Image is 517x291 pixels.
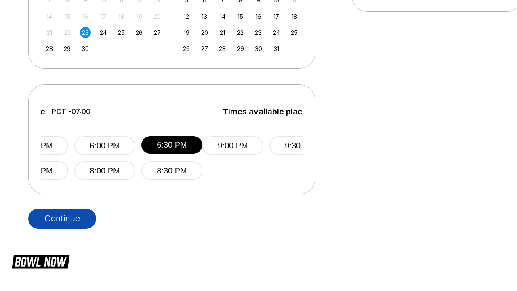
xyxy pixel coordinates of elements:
[202,136,263,155] button: 9:00 PM
[223,107,307,116] span: Times available place
[80,11,91,22] div: Not available Tuesday, September 16th, 2025
[152,27,163,38] div: Choose Saturday, September 27th, 2025
[152,11,163,22] div: Not available Saturday, September 20th, 2025
[80,43,91,54] div: Choose Tuesday, September 30th, 2025
[98,11,109,22] div: Not available Wednesday, September 17th, 2025
[253,43,264,54] div: Choose Thursday, October 30th, 2025
[62,11,73,22] div: Not available Monday, September 15th, 2025
[199,43,210,54] div: Choose Monday, October 27th, 2025
[181,43,192,54] div: Choose Sunday, October 26th, 2025
[116,27,127,38] div: Choose Thursday, September 25th, 2025
[199,11,210,22] div: Choose Monday, October 13th, 2025
[134,27,145,38] div: Choose Friday, September 26th, 2025
[116,11,127,22] div: Not available Thursday, September 18th, 2025
[199,27,210,38] div: Choose Monday, October 20th, 2025
[235,11,246,22] div: Choose Wednesday, October 15th, 2025
[235,43,246,54] div: Choose Wednesday, October 29th, 2025
[289,27,300,38] div: Choose Saturday, October 25th, 2025
[141,161,202,180] button: 8:30 PM
[217,43,228,54] div: Choose Tuesday, October 28th, 2025
[44,43,55,54] div: Choose Sunday, September 28th, 2025
[51,107,90,116] span: PDT -07:00
[80,27,91,38] div: Choose Tuesday, September 23rd, 2025
[271,27,282,38] div: Choose Friday, October 24th, 2025
[62,27,73,38] div: Not available Monday, September 22nd, 2025
[217,27,228,38] div: Choose Tuesday, October 21st, 2025
[74,136,135,155] button: 6:00 PM
[271,11,282,22] div: Choose Friday, October 17th, 2025
[28,209,96,229] button: Continue
[253,27,264,38] div: Choose Thursday, October 23rd, 2025
[269,136,330,155] button: 9:30 PM
[98,27,109,38] div: Choose Wednesday, September 24th, 2025
[44,27,55,38] div: Not available Sunday, September 21st, 2025
[141,136,202,154] button: 6:30 PM
[253,11,264,22] div: Choose Thursday, October 16th, 2025
[74,161,135,180] button: 8:00 PM
[44,11,55,22] div: Not available Sunday, September 14th, 2025
[235,27,246,38] div: Choose Wednesday, October 22nd, 2025
[181,11,192,22] div: Choose Sunday, October 12th, 2025
[181,27,192,38] div: Choose Sunday, October 19th, 2025
[217,11,228,22] div: Choose Tuesday, October 14th, 2025
[62,43,73,54] div: Choose Monday, September 29th, 2025
[271,43,282,54] div: Choose Friday, October 31st, 2025
[289,11,300,22] div: Choose Saturday, October 18th, 2025
[134,11,145,22] div: Not available Friday, September 19th, 2025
